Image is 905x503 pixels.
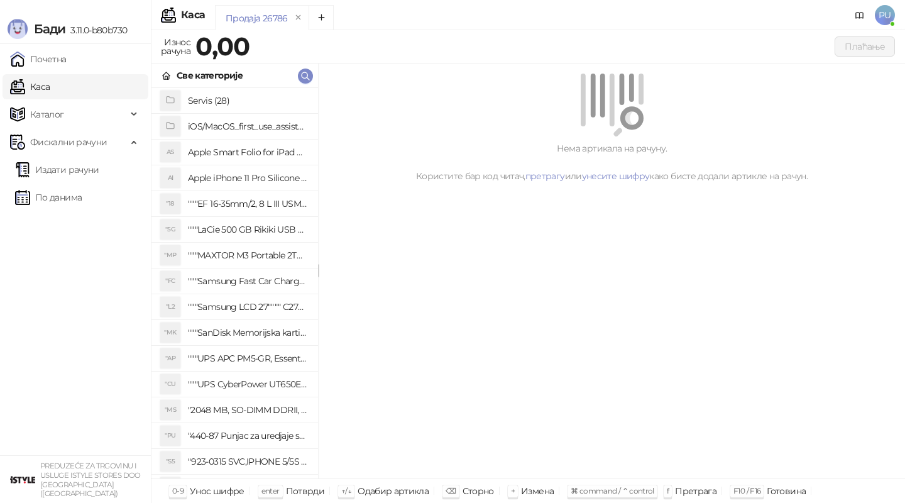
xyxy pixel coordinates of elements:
[188,374,308,394] h4: """UPS CyberPower UT650EG, 650VA/360W , line-int., s_uko, desktop"""
[188,451,308,472] h4: "923-0315 SVC,IPHONE 5/5S BATTERY REMOVAL TRAY Držač za iPhone sa kojim se otvara display
[177,69,243,82] div: Све категорије
[160,271,180,291] div: "FC
[30,130,107,155] span: Фискални рачуни
[525,170,565,182] a: претрагу
[188,426,308,446] h4: "440-87 Punjac za uredjaje sa micro USB portom 4/1, Stand."
[160,168,180,188] div: AI
[190,483,244,499] div: Унос шифре
[188,168,308,188] h4: Apple iPhone 11 Pro Silicone Case - Black
[733,486,760,495] span: F10 / F16
[188,323,308,343] h4: """SanDisk Memorijska kartica 256GB microSDXC sa SD adapterom SDSQXA1-256G-GN6MA - Extreme PLUS, ...
[172,486,184,495] span: 0-9
[875,5,895,25] span: PU
[34,21,65,36] span: Бади
[158,34,193,59] div: Износ рачуна
[341,486,351,495] span: ↑/↓
[15,185,82,210] a: По данима
[15,157,99,182] a: Издати рачуни
[30,102,64,127] span: Каталог
[309,5,334,30] button: Add tab
[10,74,50,99] a: Каса
[10,467,35,492] img: 64x64-companyLogo-77b92cf4-9946-4f36-9751-bf7bb5fd2c7d.png
[160,426,180,446] div: "PU
[188,348,308,368] h4: """UPS APC PM5-GR, Essential Surge Arrest,5 utic_nica"""
[188,91,308,111] h4: Servis (28)
[226,11,288,25] div: Продаја 26786
[188,142,308,162] h4: Apple Smart Folio for iPad mini (A17 Pro) - Sage
[151,88,318,478] div: grid
[160,348,180,368] div: "AP
[160,400,180,420] div: "MS
[40,462,141,498] small: PREDUZEĆE ZA TRGOVINU I USLUGE ISTYLE STORES DOO [GEOGRAPHIC_DATA] ([GEOGRAPHIC_DATA])
[160,142,180,162] div: AS
[188,194,308,214] h4: """EF 16-35mm/2, 8 L III USM"""
[358,483,429,499] div: Одабир артикла
[188,477,308,497] h4: "923-0448 SVC,IPHONE,TOURQUE DRIVER KIT .65KGF- CM Šrafciger "
[521,483,554,499] div: Измена
[160,219,180,240] div: "5G
[511,486,515,495] span: +
[261,486,280,495] span: enter
[188,245,308,265] h4: """MAXTOR M3 Portable 2TB 2.5"""" crni eksterni hard disk HX-M201TCB/GM"""
[160,297,180,317] div: "L2
[835,36,895,57] button: Плаћање
[160,451,180,472] div: "S5
[286,483,325,499] div: Потврди
[181,10,205,20] div: Каса
[160,477,180,497] div: "SD
[463,483,494,499] div: Сторно
[188,400,308,420] h4: "2048 MB, SO-DIMM DDRII, 667 MHz, Napajanje 1,8 0,1 V, Latencija CL5"
[188,219,308,240] h4: """LaCie 500 GB Rikiki USB 3.0 / Ultra Compact & Resistant aluminum / USB 3.0 / 2.5"""""""
[195,31,250,62] strong: 0,00
[850,5,870,25] a: Документација
[667,486,669,495] span: f
[446,486,456,495] span: ⌫
[160,245,180,265] div: "MP
[65,25,127,36] span: 3.11.0-b80b730
[675,483,716,499] div: Претрага
[767,483,806,499] div: Готовина
[10,47,67,72] a: Почетна
[160,374,180,394] div: "CU
[188,116,308,136] h4: iOS/MacOS_first_use_assistance (4)
[8,19,28,39] img: Logo
[290,13,307,23] button: remove
[334,141,890,183] div: Нема артикала на рачуну. Користите бар код читач, или како бисте додали артикле на рачун.
[188,271,308,291] h4: """Samsung Fast Car Charge Adapter, brzi auto punja_, boja crna"""
[160,323,180,343] div: "MK
[160,194,180,214] div: "18
[582,170,650,182] a: унесите шифру
[571,486,654,495] span: ⌘ command / ⌃ control
[188,297,308,317] h4: """Samsung LCD 27"""" C27F390FHUXEN"""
